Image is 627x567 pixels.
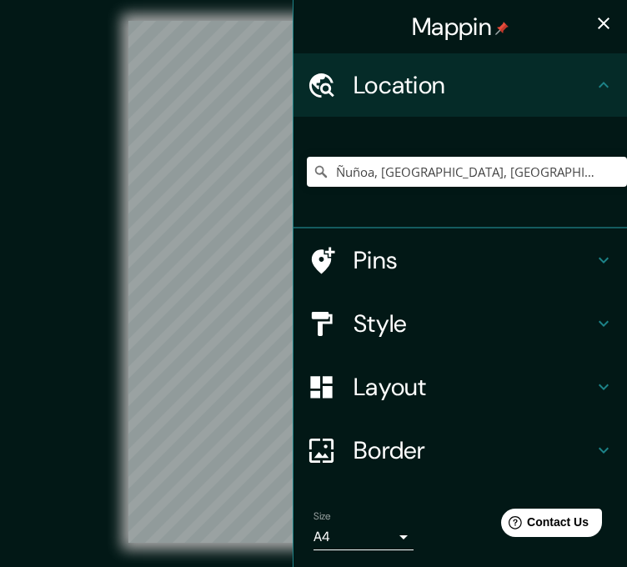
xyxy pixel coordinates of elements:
div: Layout [293,355,627,419]
h4: Pins [354,245,594,275]
div: Location [293,53,627,117]
h4: Location [354,70,594,100]
div: Pins [293,228,627,292]
input: Pick your city or area [307,157,627,187]
div: Style [293,292,627,355]
div: Border [293,419,627,482]
h4: Layout [354,372,594,402]
iframe: Help widget launcher [479,502,609,549]
h4: Border [354,435,594,465]
div: A4 [313,524,414,550]
h4: Mappin [412,12,509,42]
label: Size [313,509,331,524]
img: pin-icon.png [495,22,509,35]
canvas: Map [128,21,498,543]
h4: Style [354,309,594,339]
